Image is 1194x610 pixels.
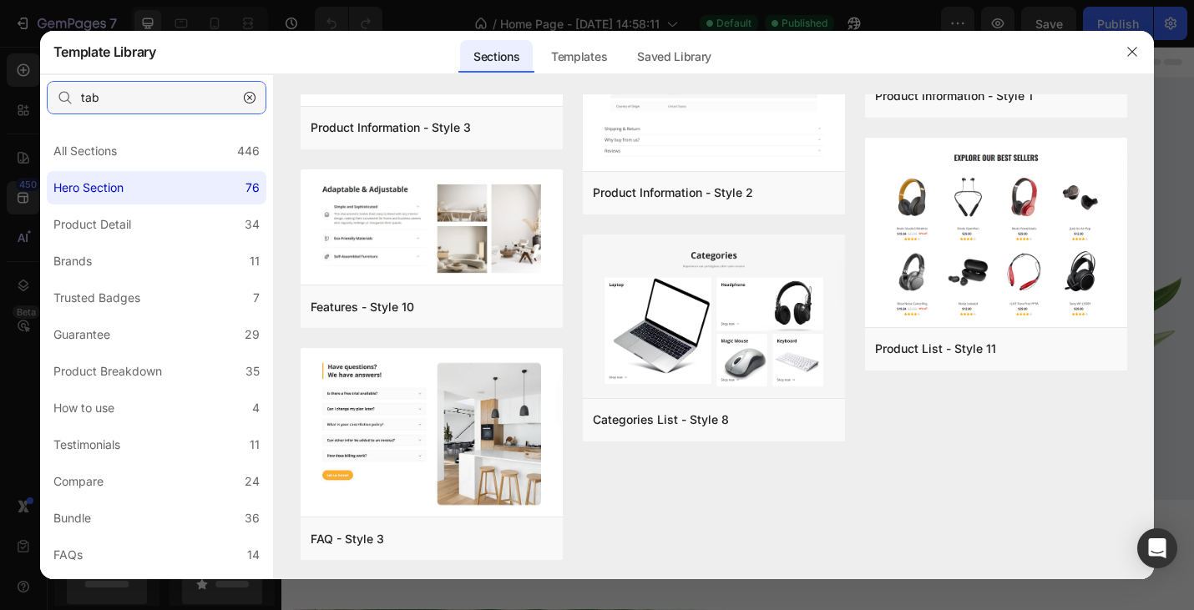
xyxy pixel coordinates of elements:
[53,398,114,418] div: How to use
[53,141,117,161] div: All Sections
[53,288,140,308] div: Trusted Badges
[245,178,260,198] div: 76
[36,372,245,411] a: Shop organic products
[593,183,753,203] div: Product Information - Style 2
[311,529,384,549] div: FAQ - Style 3
[301,348,563,520] img: faq3.png
[53,325,110,345] div: Guarantee
[875,339,996,359] div: Product List - Style 11
[53,178,124,198] div: Hero Section
[53,545,83,565] div: FAQs
[593,410,729,430] div: Categories List - Style 8
[1137,528,1177,568] div: Open Intercom Messenger
[76,381,205,401] div: Shop organic products
[311,297,414,317] div: Features - Style 10
[53,361,162,381] div: Product Breakdown
[53,435,120,455] div: Testimonials
[47,81,266,114] input: E.g.: Black Friday, Sale, etc.
[247,545,260,565] div: 14
[253,288,260,308] div: 7
[245,325,260,345] div: 29
[245,214,260,234] div: 34
[538,40,620,73] div: Templates
[53,214,131,234] div: Product Detail
[624,40,725,73] div: Saved Library
[865,138,1127,330] img: pl11.png
[38,164,427,266] p: The secret of pure beauty from nature
[38,284,427,344] p: All the products are organic, cruelty-free and carefully sourced. The perfect blend of natural in...
[53,251,92,271] div: Brands
[501,76,989,497] img: Alt Image
[875,86,1033,106] div: Product Information - Style 1
[460,40,533,73] div: Sections
[245,361,260,381] div: 35
[311,118,471,138] div: Product Information - Style 3
[53,471,104,492] div: Compare
[245,471,260,492] div: 24
[250,251,260,271] div: 11
[250,435,260,455] div: 11
[583,234,845,401] img: cl8.png
[237,141,260,161] div: 446
[53,508,91,528] div: Bundle
[53,30,156,73] h2: Template Library
[252,398,260,418] div: 4
[245,508,260,528] div: 36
